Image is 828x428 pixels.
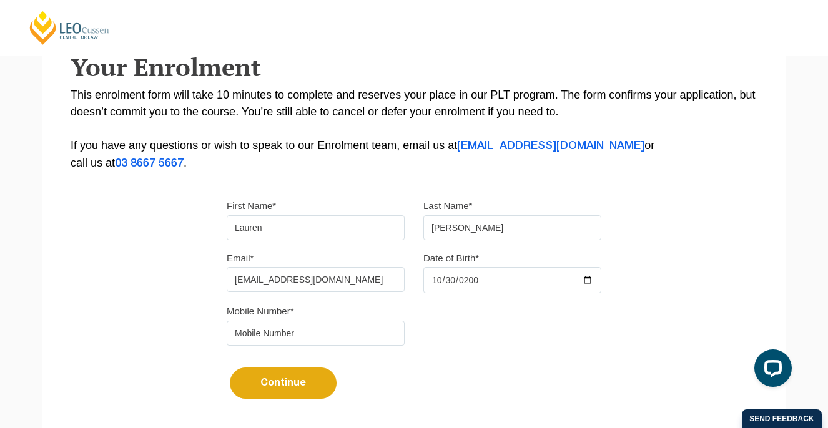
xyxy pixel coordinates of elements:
label: Email* [227,252,254,265]
a: 03 8667 5667 [115,158,184,168]
label: Date of Birth* [423,252,479,265]
p: This enrolment form will take 10 minutes to complete and reserves your place in our PLT program. ... [71,87,757,172]
h2: Your Enrolment [71,53,757,80]
input: Email [227,267,405,292]
label: Mobile Number* [227,305,294,318]
label: Last Name* [423,200,472,212]
input: First name [227,215,405,240]
iframe: LiveChat chat widget [744,344,797,397]
input: Mobile Number [227,321,405,346]
a: [PERSON_NAME] Centre for Law [28,10,111,46]
button: Continue [230,367,337,399]
input: Last name [423,215,601,240]
a: [EMAIL_ADDRESS][DOMAIN_NAME] [457,141,644,151]
label: First Name* [227,200,276,212]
